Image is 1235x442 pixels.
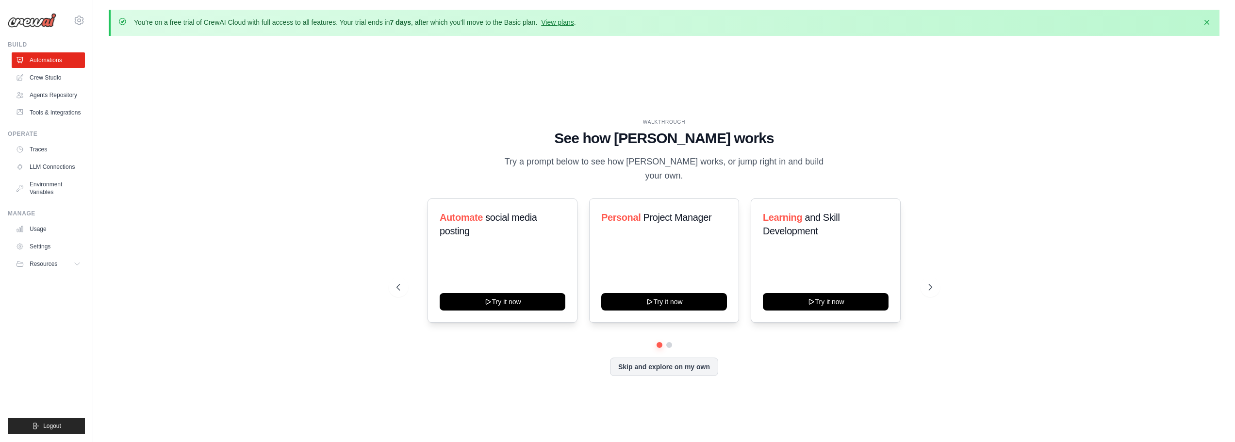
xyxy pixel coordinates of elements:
button: Logout [8,418,85,434]
span: social media posting [440,212,537,236]
span: Personal [601,212,641,223]
a: Agents Repository [12,87,85,103]
span: Automate [440,212,483,223]
p: Try a prompt below to see how [PERSON_NAME] works, or jump right in and build your own. [501,155,827,183]
button: Try it now [440,293,565,311]
div: Build [8,41,85,49]
a: Automations [12,52,85,68]
button: Try it now [763,293,889,311]
a: Usage [12,221,85,237]
h1: See how [PERSON_NAME] works [396,130,932,147]
span: Project Manager [643,212,711,223]
div: WALKTHROUGH [396,118,932,126]
span: Learning [763,212,802,223]
strong: 7 days [390,18,411,26]
div: Operate [8,130,85,138]
div: Manage [8,210,85,217]
p: You're on a free trial of CrewAI Cloud with full access to all features. Your trial ends in , aft... [134,17,576,27]
img: Logo [8,13,56,28]
a: Environment Variables [12,177,85,200]
a: Tools & Integrations [12,105,85,120]
a: View plans [541,18,574,26]
a: Traces [12,142,85,157]
a: Settings [12,239,85,254]
button: Try it now [601,293,727,311]
button: Skip and explore on my own [610,358,718,376]
button: Resources [12,256,85,272]
span: Resources [30,260,57,268]
span: Logout [43,422,61,430]
a: Crew Studio [12,70,85,85]
a: LLM Connections [12,159,85,175]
